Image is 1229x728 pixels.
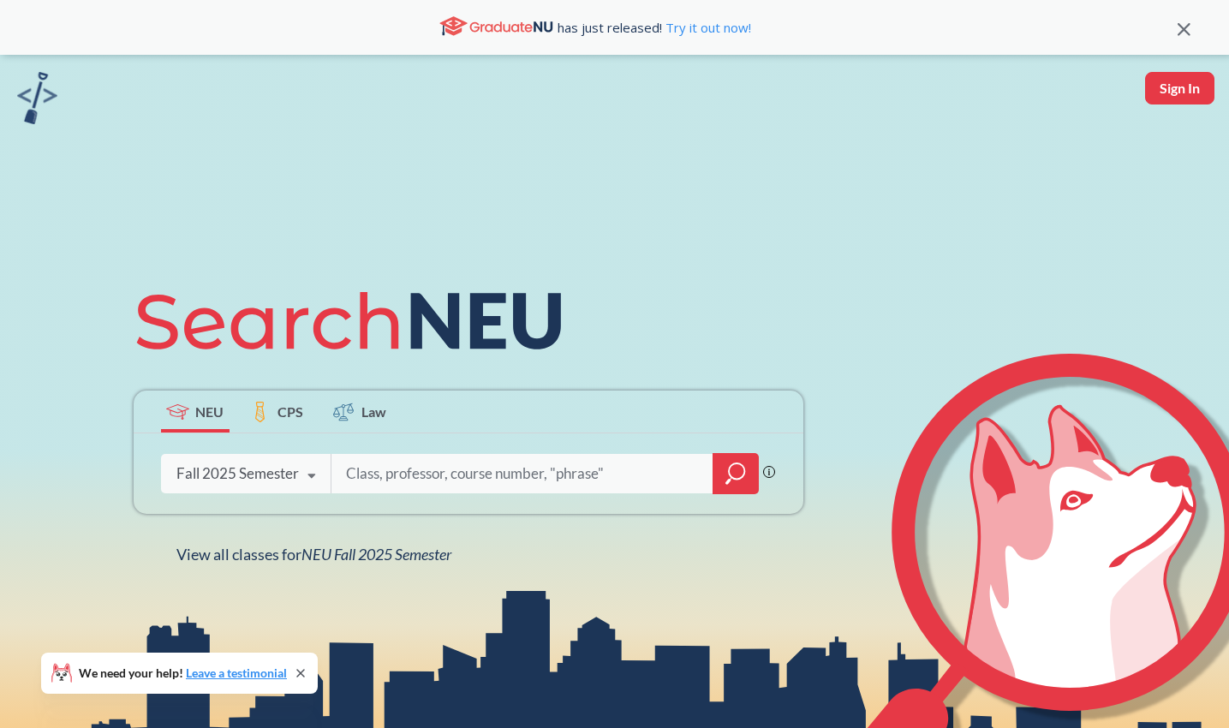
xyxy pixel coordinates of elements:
span: CPS [277,402,303,421]
button: Sign In [1145,72,1214,104]
a: Leave a testimonial [186,665,287,680]
svg: magnifying glass [725,462,746,486]
div: Fall 2025 Semester [176,464,299,483]
img: sandbox logo [17,72,57,124]
span: NEU [195,402,224,421]
a: Try it out now! [662,19,751,36]
span: We need your help! [79,667,287,679]
span: NEU Fall 2025 Semester [301,545,451,564]
div: magnifying glass [713,453,759,494]
span: Law [361,402,386,421]
span: has just released! [558,18,751,37]
span: View all classes for [176,545,451,564]
a: sandbox logo [17,72,57,129]
input: Class, professor, course number, "phrase" [344,456,701,492]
